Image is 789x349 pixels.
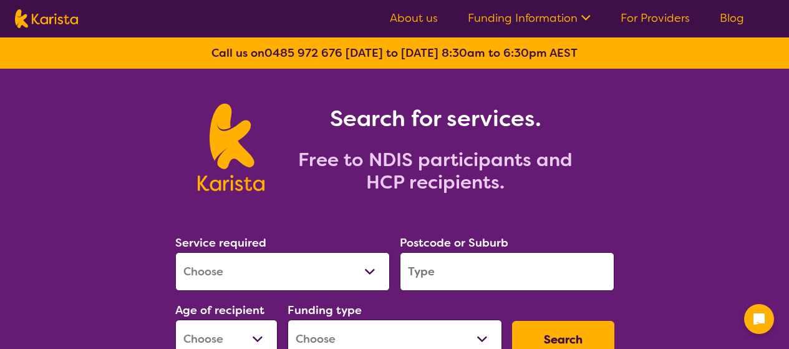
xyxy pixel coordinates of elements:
[288,303,362,318] label: Funding type
[468,11,591,26] a: Funding Information
[400,252,614,291] input: Type
[279,149,591,194] h2: Free to NDIS participants and HCP recipients.
[390,11,438,26] a: About us
[175,235,266,250] label: Service required
[400,235,508,250] label: Postcode or Suburb
[720,11,744,26] a: Blog
[175,303,264,318] label: Age of recipient
[211,46,578,61] b: Call us on [DATE] to [DATE] 8:30am to 6:30pm AEST
[621,11,690,26] a: For Providers
[264,46,342,61] a: 0485 972 676
[15,9,78,28] img: Karista logo
[279,104,591,134] h1: Search for services.
[198,104,264,191] img: Karista logo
